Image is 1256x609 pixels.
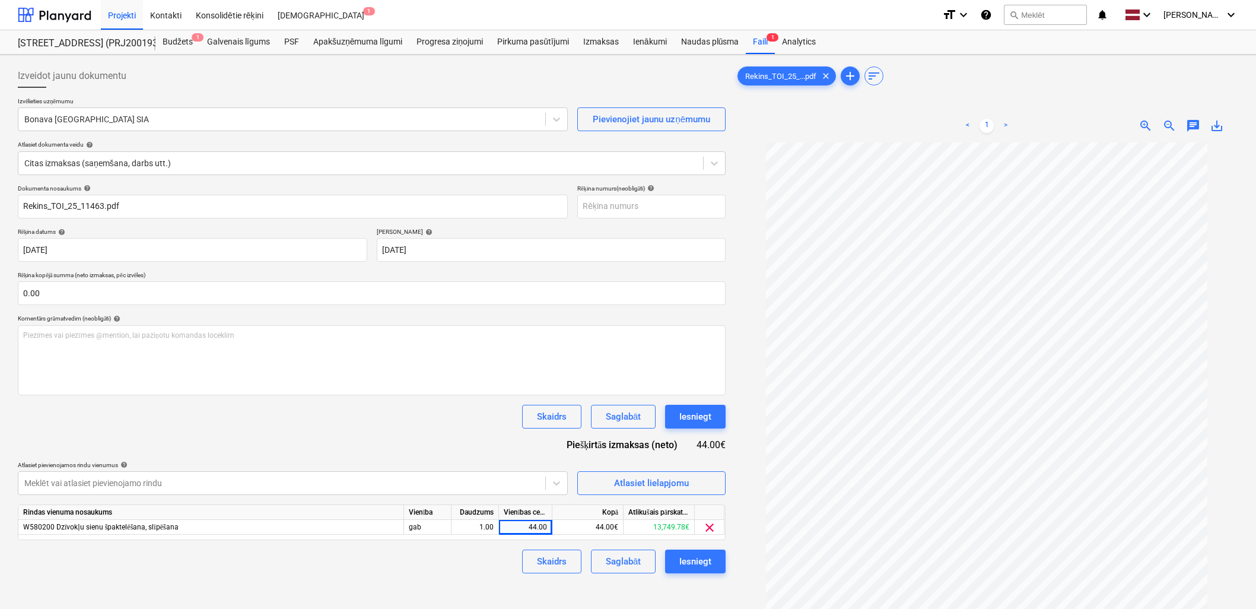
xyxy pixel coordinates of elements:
[451,505,499,520] div: Daudzums
[423,229,433,236] span: help
[490,30,576,54] a: Pirkuma pasūtījumi
[665,550,726,573] button: Iesniegt
[674,30,746,54] a: Naudas plūsma
[577,185,726,192] div: Rēķina numurs (neobligāti)
[665,405,726,429] button: Iesniegt
[980,119,994,133] a: Page 1 is your current page
[956,8,971,22] i: keyboard_arrow_down
[679,409,711,424] div: Iesniegt
[81,185,91,192] span: help
[746,30,775,54] div: Faili
[537,554,567,569] div: Skaidrs
[645,185,654,192] span: help
[1163,10,1223,20] span: [PERSON_NAME]
[980,8,992,22] i: Zināšanu pamats
[155,30,200,54] div: Budžets
[404,505,451,520] div: Vienība
[577,195,726,218] input: Rēķina numurs
[626,30,674,54] a: Ienākumi
[84,141,93,148] span: help
[1210,119,1224,133] span: save_alt
[18,505,404,520] div: Rindas vienuma nosaukums
[577,471,726,495] button: Atlasiet lielapjomu
[591,405,656,429] button: Saglabāt
[522,550,581,573] button: Skaidrs
[377,238,726,262] input: Izpildes datums nav norādīts
[23,523,179,531] span: W580200 Dzīvokļu sienu špaktelēšana, slīpēšana
[679,554,711,569] div: Iesniegt
[737,66,836,85] div: Rekins_TOI_25_...pdf
[537,409,567,424] div: Skaidrs
[404,520,451,535] div: gab
[577,107,726,131] button: Pievienojiet jaunu uzņēmumu
[557,438,697,452] div: Piešķirtās izmaksas (neto)
[843,69,857,83] span: add
[522,405,581,429] button: Skaidrs
[409,30,490,54] a: Progresa ziņojumi
[377,228,726,236] div: [PERSON_NAME]
[775,30,823,54] a: Analytics
[18,37,141,50] div: [STREET_ADDRESS] (PRJ2001931) 2601882
[1186,119,1200,133] span: chat
[999,119,1013,133] a: Next page
[456,520,494,535] div: 1.00
[18,461,568,469] div: Atlasiet pievienojamos rindu vienumus
[18,97,568,107] p: Izvēlieties uzņēmumu
[1162,119,1176,133] span: zoom_out
[192,33,203,42] span: 1
[499,505,552,520] div: Vienības cena
[624,520,695,535] div: 13,749.78€
[18,238,367,262] input: Rēķina datums nav norādīts
[1197,552,1256,609] iframe: Chat Widget
[614,475,689,491] div: Atlasiet lielapjomu
[1004,5,1087,25] button: Meklēt
[591,550,656,573] button: Saglabāt
[18,228,367,236] div: Rēķina datums
[1140,8,1154,22] i: keyboard_arrow_down
[746,30,775,54] a: Faili1
[18,271,726,281] p: Rēķina kopējā summa (neto izmaksas, pēc izvēles)
[552,520,624,535] div: 44.00€
[18,195,568,218] input: Dokumenta nosaukums
[18,69,126,83] span: Izveidot jaunu dokumentu
[118,461,128,468] span: help
[1009,10,1019,20] span: search
[767,33,778,42] span: 1
[961,119,975,133] a: Previous page
[56,229,65,236] span: help
[738,72,823,81] span: Rekins_TOI_25_...pdf
[1224,8,1238,22] i: keyboard_arrow_down
[606,554,641,569] div: Saglabāt
[819,69,833,83] span: clear
[155,30,200,54] a: Budžets1
[18,281,726,305] input: Rēķina kopējā summa (neto izmaksas, pēc izvēles)
[306,30,409,54] a: Apakšuzņēmuma līgumi
[18,315,726,322] div: Komentārs grāmatvedim (neobligāti)
[606,409,641,424] div: Saglabāt
[576,30,626,54] a: Izmaksas
[593,112,710,127] div: Pievienojiet jaunu uzņēmumu
[277,30,306,54] a: PSF
[200,30,277,54] a: Galvenais līgums
[942,8,956,22] i: format_size
[697,438,726,452] div: 44.00€
[18,141,726,148] div: Atlasiet dokumenta veidu
[18,185,568,192] div: Dokumenta nosaukums
[867,69,881,83] span: sort
[552,505,624,520] div: Kopā
[624,505,695,520] div: Atlikušais pārskatītais budžets
[111,315,120,322] span: help
[1139,119,1153,133] span: zoom_in
[702,521,717,535] span: clear
[1096,8,1108,22] i: notifications
[504,520,547,535] div: 44.00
